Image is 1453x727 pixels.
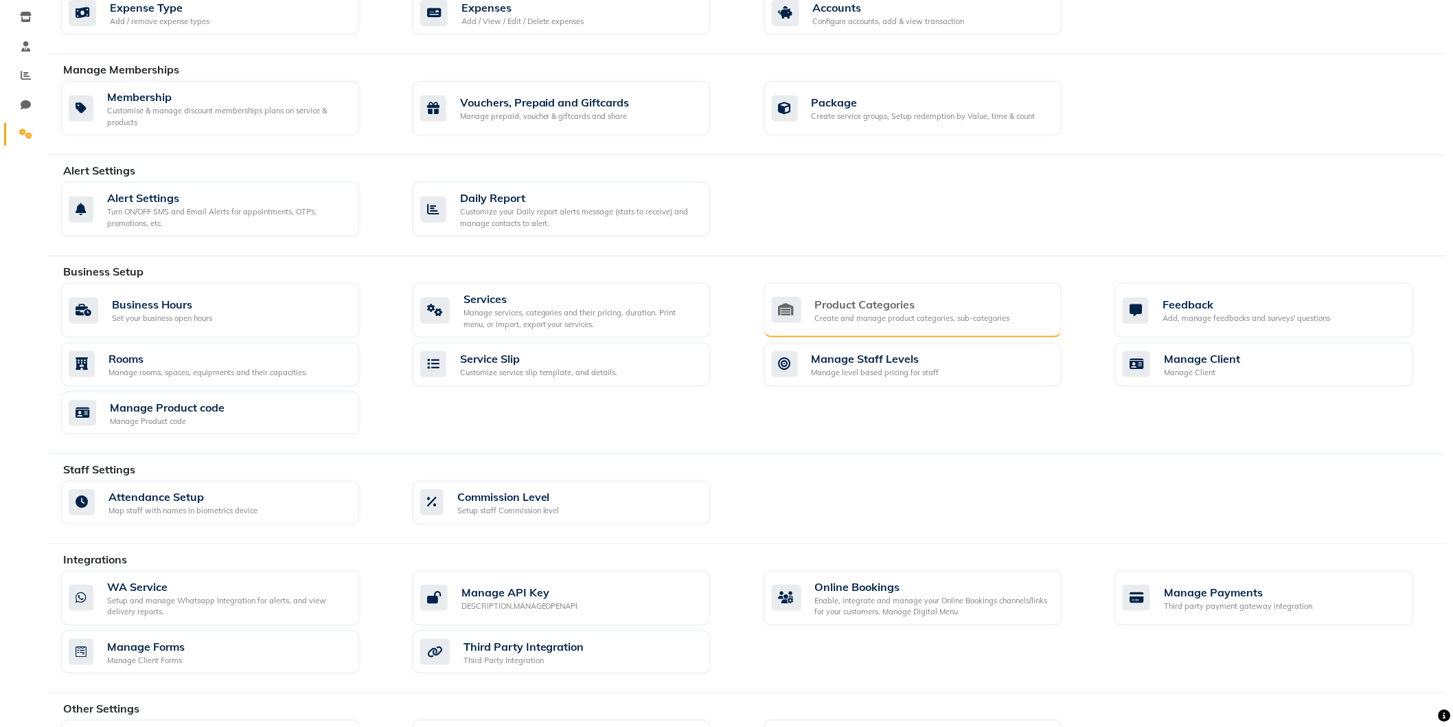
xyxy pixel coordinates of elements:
[107,638,185,655] div: Manage Forms
[457,505,560,517] div: Setup staff Commission level
[812,111,1036,122] div: Create service groups, Setup redemption by Value, time & count
[61,283,392,337] a: Business HoursSet your business open hours
[1115,343,1446,386] a: Manage ClientManage Client
[112,313,212,324] div: Set your business open hours
[107,105,348,128] div: Customise & manage discount memberships plans on service & products
[812,367,939,379] div: Manage level based pricing for staff
[107,206,348,229] div: Turn ON/OFF SMS and Email Alerts for appointments, OTPs, promotions, etc.
[815,313,1010,324] div: Create and manage product categories, sub-categories
[413,481,744,524] a: Commission LevelSetup staff Commission level
[413,571,744,625] a: Manage API KeyDESCRIPTION.MANAGEOPENAPI
[764,283,1095,337] a: Product CategoriesCreate and manage product categories, sub-categories
[61,182,392,236] a: Alert SettingsTurn ON/OFF SMS and Email Alerts for appointments, OTPs, promotions, etc.
[764,571,1095,625] a: Online BookingsEnable, integrate and manage your Online Bookings channels/links for your customer...
[460,206,700,229] div: Customize your Daily report alerts message (stats to receive) and manage contacts to alert.
[61,481,392,524] a: Attendance SetupMap staff with names in biometrics device
[107,89,348,105] div: Membership
[108,505,258,517] div: Map staff with names in biometrics device
[61,343,392,386] a: RoomsManage rooms, spaces, equipments and their capacities.
[812,94,1036,111] div: Package
[107,595,348,618] div: Setup and manage Whatsapp Integration for alerts, and view delivery reports.
[464,638,584,655] div: Third Party Integration
[1164,367,1240,379] div: Manage Client
[464,291,700,307] div: Services
[1163,313,1330,324] div: Add, manage feedbacks and surveys' questions
[815,296,1010,313] div: Product Categories
[413,283,744,337] a: ServicesManage services, categories and their pricing, duration. Print menu, or import, export yo...
[461,601,578,612] div: DESCRIPTION.MANAGEOPENAPI
[107,190,348,206] div: Alert Settings
[815,579,1051,595] div: Online Bookings
[413,631,744,674] a: Third Party IntegrationThird Party Integration
[764,343,1095,386] a: Manage Staff LevelsManage level based pricing for staff
[461,16,584,27] div: Add / View / Edit / Delete expenses
[464,655,584,667] div: Third Party Integration
[812,350,939,367] div: Manage Staff Levels
[413,81,744,135] a: Vouchers, Prepaid and GiftcardsManage prepaid, voucher & giftcards and share
[413,343,744,386] a: Service SlipCustomize service slip template, and details.
[464,307,700,330] div: Manage services, categories and their pricing, duration. Print menu, or import, export your servi...
[460,111,630,122] div: Manage prepaid, voucher & giftcards and share
[61,571,392,625] a: WA ServiceSetup and manage Whatsapp Integration for alerts, and view delivery reports.
[108,350,308,367] div: Rooms
[815,595,1051,618] div: Enable, integrate and manage your Online Bookings channels/links for your customers. Manage Digit...
[110,16,209,27] div: Add / remove expense types
[1164,601,1312,612] div: Third party payment gateway integration
[413,182,744,236] a: Daily ReportCustomize your Daily report alerts message (stats to receive) and manage contacts to ...
[108,367,308,379] div: Manage rooms, spaces, equipments and their capacities.
[460,94,630,111] div: Vouchers, Prepaid and Giftcards
[61,81,392,135] a: MembershipCustomise & manage discount memberships plans on service & products
[1164,350,1240,367] div: Manage Client
[461,584,578,601] div: Manage API Key
[460,367,618,379] div: Customize service slip template, and details.
[1164,584,1312,601] div: Manage Payments
[61,631,392,674] a: Manage FormsManage Client Forms
[1115,571,1446,625] a: Manage PaymentsThird party payment gateway integration
[108,489,258,505] div: Attendance Setup
[764,81,1095,135] a: PackageCreate service groups, Setup redemption by Value, time & count
[1163,296,1330,313] div: Feedback
[107,655,185,667] div: Manage Client Forms
[110,416,225,427] div: Manage Product code
[112,296,212,313] div: Business Hours
[1115,283,1446,337] a: FeedbackAdd, manage feedbacks and surveys' questions
[107,579,348,595] div: WA Service
[813,16,965,27] div: Configure accounts, add & view transaction
[61,392,392,435] a: Manage Product codeManage Product code
[457,489,560,505] div: Commission Level
[110,399,225,416] div: Manage Product code
[460,190,700,206] div: Daily Report
[460,350,618,367] div: Service Slip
